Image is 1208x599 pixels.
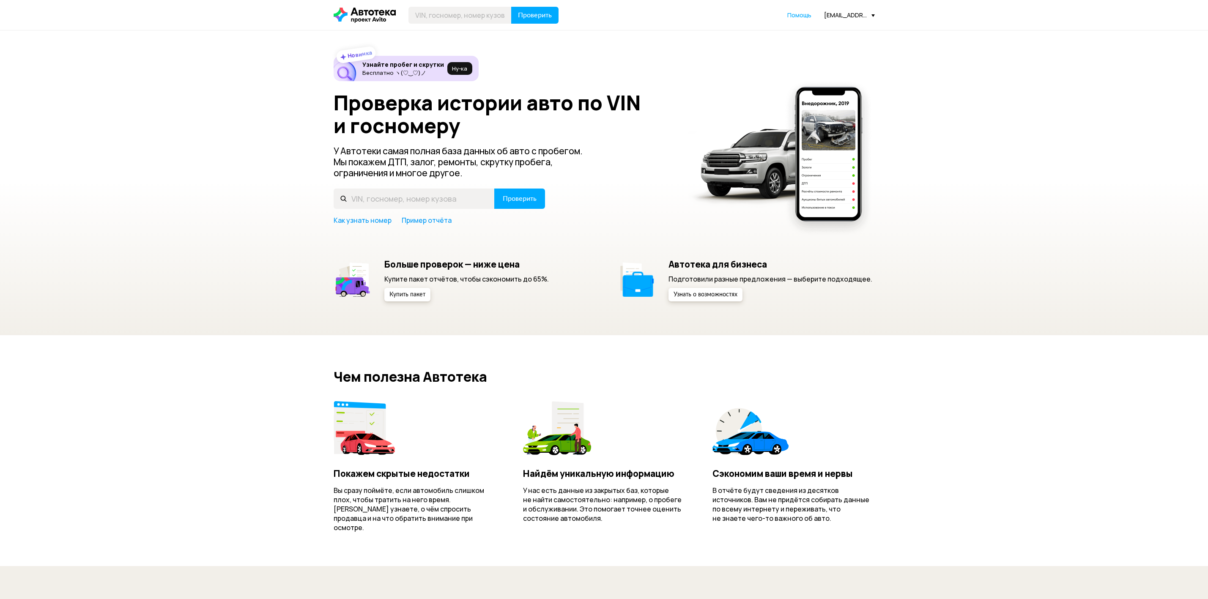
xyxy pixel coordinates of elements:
[503,195,537,202] span: Проверить
[452,65,467,72] span: Ну‑ка
[668,288,742,301] button: Узнать о возможностях
[523,486,685,523] p: У нас есть данные из закрытых баз, которые не найти самостоятельно: например, о пробеге и обслужи...
[712,486,874,523] p: В отчёте будут сведения из десятков источников. Вам не придётся собирать данные по всему интернет...
[787,11,811,19] a: Помощь
[668,259,872,270] h5: Автотека для бизнеса
[668,274,872,284] p: Подготовили разные предложения — выберите подходящее.
[674,292,737,298] span: Узнать о возможностях
[402,216,452,225] a: Пример отчёта
[389,292,425,298] span: Купить пакет
[384,259,549,270] h5: Больше проверок — ниже цена
[347,49,373,60] strong: Новинка
[408,7,512,24] input: VIN, госномер, номер кузова
[334,216,392,225] a: Как узнать номер
[518,12,552,19] span: Проверить
[334,486,496,532] p: Вы сразу поймёте, если автомобиль слишком плох, чтобы тратить на него время. [PERSON_NAME] узнает...
[334,91,677,137] h1: Проверка истории авто по VIN и госномеру
[511,7,559,24] button: Проверить
[494,189,545,209] button: Проверить
[334,369,875,384] h2: Чем полезна Автотека
[334,189,495,209] input: VIN, госномер, номер кузова
[362,61,444,68] h6: Узнайте пробег и скрутки
[523,468,685,479] h4: Найдём уникальную информацию
[824,11,875,19] div: [EMAIL_ADDRESS][DOMAIN_NAME]
[362,69,444,76] p: Бесплатно ヽ(♡‿♡)ノ
[384,288,430,301] button: Купить пакет
[712,468,874,479] h4: Сэкономим ваши время и нервы
[384,274,549,284] p: Купите пакет отчётов, чтобы сэкономить до 65%.
[334,145,597,178] p: У Автотеки самая полная база данных об авто с пробегом. Мы покажем ДТП, залог, ремонты, скрутку п...
[334,468,496,479] h4: Покажем скрытые недостатки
